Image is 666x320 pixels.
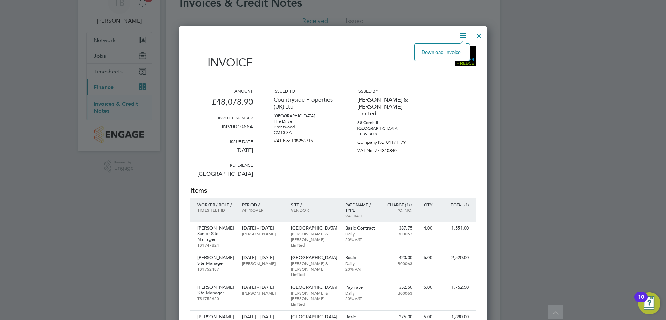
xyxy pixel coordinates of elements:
p: Daily [345,290,375,296]
p: £48,078.90 [190,94,253,115]
p: [DATE] - [DATE] [242,255,284,261]
h2: Items [190,186,476,195]
p: [PERSON_NAME] [242,290,284,296]
p: Po. No. [382,207,412,213]
p: [GEOGRAPHIC_DATA] [190,168,253,186]
button: Open Resource Center, 10 new notifications [638,292,660,314]
p: Countryside Properties (UK) Ltd [274,94,336,113]
p: VAT No: 774310340 [357,145,420,153]
p: 4.00 [419,225,432,231]
h3: Issued to [274,88,336,94]
p: [GEOGRAPHIC_DATA] [291,225,338,231]
h3: Reference [190,162,253,168]
p: Daily [345,231,375,237]
p: [PERSON_NAME] [197,255,235,261]
p: Pay rate [345,285,375,290]
p: 5.00 [419,314,432,320]
p: Site Manager [197,290,235,296]
p: B00063 [382,231,412,237]
p: 1,551.00 [439,225,469,231]
p: 5.00 [419,285,432,290]
p: Basic [345,314,375,320]
p: Timesheet ID [197,207,235,213]
p: Rate name / type [345,202,375,213]
p: [GEOGRAPHIC_DATA] [291,255,338,261]
h3: Issue date [190,138,253,144]
p: [PERSON_NAME] [197,225,235,231]
p: Brentwood [274,124,336,130]
p: Site Manager [197,261,235,266]
p: [GEOGRAPHIC_DATA] [357,126,420,131]
h1: Invoice [190,56,253,69]
p: Basic [345,255,375,261]
div: 10 [638,297,644,306]
p: 387.75 [382,225,412,231]
p: [PERSON_NAME] & [PERSON_NAME] Limited [291,231,338,248]
p: 1,880.00 [439,314,469,320]
li: Download Invoice [418,47,466,57]
p: INV0010554 [190,120,253,138]
p: [PERSON_NAME] [197,314,235,320]
p: [DATE] [190,144,253,162]
p: [PERSON_NAME] [242,261,284,266]
p: [GEOGRAPHIC_DATA] [291,314,338,320]
p: TS1747824 [197,242,235,248]
p: [DATE] - [DATE] [242,314,284,320]
p: 68 Cornhill [357,120,420,126]
p: [GEOGRAPHIC_DATA] [291,285,338,290]
p: Total (£) [439,202,469,207]
p: [PERSON_NAME] & [PERSON_NAME] Limited [291,290,338,307]
p: EC3V 3QX [357,131,420,137]
p: [DATE] - [DATE] [242,225,284,231]
p: [PERSON_NAME] [242,231,284,237]
p: QTY [419,202,432,207]
p: [PERSON_NAME] & [PERSON_NAME] Limited [357,94,420,120]
p: Senior Site Manager [197,231,235,242]
p: Company No: 04171179 [357,137,420,145]
p: Basic Contract [345,225,375,231]
p: Approver [242,207,284,213]
p: CM13 3AT [274,130,336,135]
p: B00063 [382,290,412,296]
p: [PERSON_NAME] [197,285,235,290]
p: Period / [242,202,284,207]
p: [PERSON_NAME] & [PERSON_NAME] Limited [291,261,338,277]
p: Daily [345,261,375,266]
p: VAT No: 108258715 [274,135,336,144]
p: B00063 [382,261,412,266]
p: The Drive [274,119,336,124]
p: [DATE] - [DATE] [242,285,284,290]
p: Vendor [291,207,338,213]
p: 6.00 [419,255,432,261]
p: VAT rate [345,213,375,218]
p: 20% VAT [345,296,375,301]
p: Worker / Role / [197,202,235,207]
p: 20% VAT [345,237,375,242]
p: 20% VAT [345,266,375,272]
p: 420.00 [382,255,412,261]
p: TS1752620 [197,296,235,301]
h3: Invoice number [190,115,253,120]
p: 2,520.00 [439,255,469,261]
p: [GEOGRAPHIC_DATA] [274,113,336,119]
p: Charge (£) / [382,202,412,207]
p: 1,762.50 [439,285,469,290]
h3: Amount [190,88,253,94]
p: 376.00 [382,314,412,320]
p: 352.50 [382,285,412,290]
h3: Issued by [357,88,420,94]
p: TS1752487 [197,266,235,272]
p: Site / [291,202,338,207]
